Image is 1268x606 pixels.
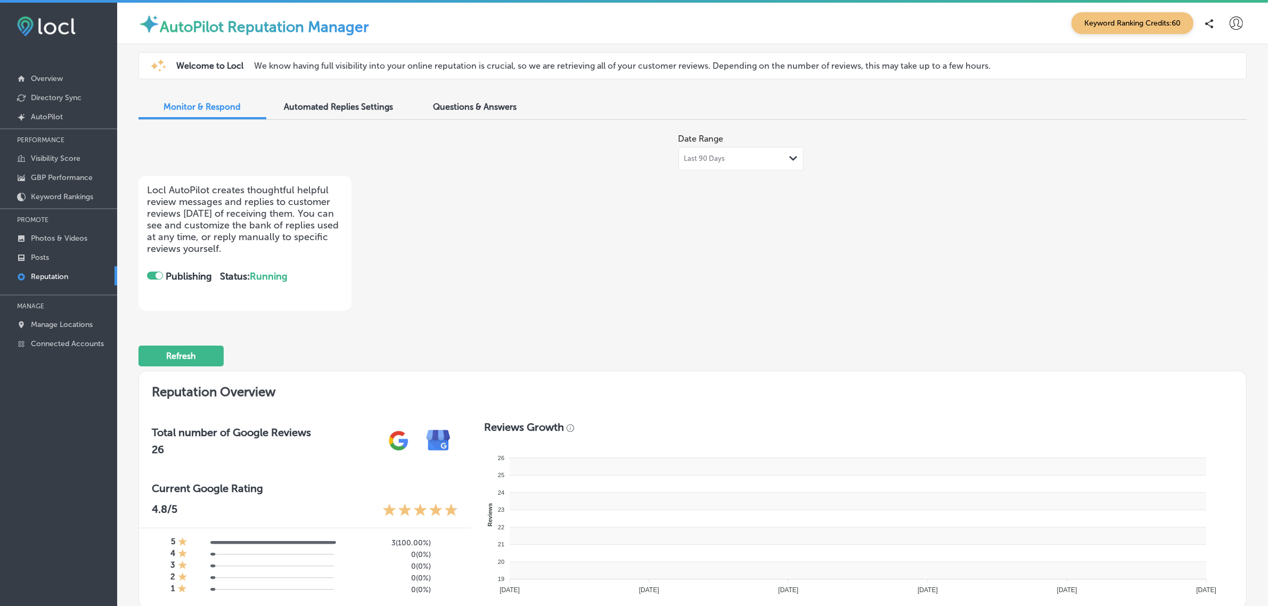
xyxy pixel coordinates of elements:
div: 1 Star [178,537,187,548]
tspan: 22 [498,524,504,530]
p: Photos & Videos [31,234,87,243]
tspan: 25 [498,472,504,478]
p: Keyword Rankings [31,192,93,201]
h5: 0 ( 0% ) [343,550,431,559]
span: Automated Replies Settings [284,102,394,112]
p: Overview [31,74,63,83]
div: 1 Star [177,584,187,595]
h4: 3 [170,560,175,572]
tspan: [DATE] [1196,586,1216,594]
span: Keyword Ranking Credits: 60 [1071,12,1193,34]
tspan: 23 [498,506,504,513]
h5: 0 ( 0% ) [343,562,431,571]
img: e7ababfa220611ac49bdb491a11684a6.png [419,421,459,461]
tspan: [DATE] [918,586,938,594]
h4: 1 [171,584,175,595]
h3: Total number of Google Reviews [152,426,311,439]
span: Running [250,271,288,282]
p: Locl AutoPilot creates thoughtful helpful review messages and replies to customer reviews [DATE] ... [147,184,343,255]
h3: Current Google Rating [152,482,459,495]
img: autopilot-icon [138,13,160,35]
text: Reviews [486,503,493,527]
div: 1 Star [178,572,187,584]
p: Posts [31,253,49,262]
p: 4.8 /5 [152,503,177,519]
tspan: 20 [498,559,504,565]
h5: 0 ( 0% ) [343,574,431,583]
button: Refresh [138,346,224,366]
strong: Status: [220,271,288,282]
h4: 2 [170,572,175,584]
h2: 26 [152,443,311,456]
tspan: [DATE] [500,586,520,594]
div: 1 Star [178,560,187,572]
span: Questions & Answers [433,102,517,112]
tspan: [DATE] [639,586,659,594]
label: AutoPilot Reputation Manager [160,18,369,36]
h5: 3 ( 100.00% ) [343,538,431,547]
tspan: 26 [498,455,504,461]
img: fda3e92497d09a02dc62c9cd864e3231.png [17,17,76,36]
img: gPZS+5FD6qPJAAAAABJRU5ErkJggg== [379,421,419,461]
h4: 5 [171,537,175,548]
p: GBP Performance [31,173,93,182]
div: 1 Star [178,548,187,560]
h5: 0 ( 0% ) [343,585,431,594]
tspan: 21 [498,541,504,547]
label: Date Range [678,134,724,144]
p: Reputation [31,272,68,281]
strong: Publishing [166,271,212,282]
p: Manage Locations [31,320,93,329]
tspan: [DATE] [778,586,798,594]
h4: 4 [170,548,175,560]
span: Monitor & Respond [164,102,241,112]
tspan: [DATE] [1057,586,1077,594]
span: Last 90 Days [684,154,725,163]
tspan: 24 [498,489,504,496]
div: 4.8 Stars [382,503,459,519]
p: Visibility Score [31,154,80,163]
p: AutoPilot [31,112,63,121]
p: We know having full visibility into your online reputation is crucial, so we are retrieving all o... [254,61,991,71]
tspan: 19 [498,576,504,582]
h2: Reputation Overview [139,371,1246,408]
span: Welcome to Locl [176,61,243,71]
p: Connected Accounts [31,339,104,348]
h3: Reviews Growth [484,421,564,433]
p: Directory Sync [31,93,81,102]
